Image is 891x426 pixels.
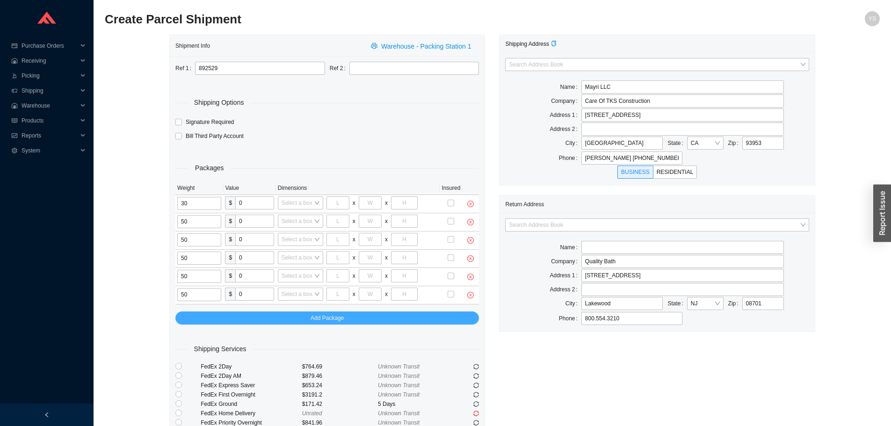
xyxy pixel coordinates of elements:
span: NJ [691,297,720,310]
div: FedEx First Overnight [201,390,302,399]
input: W [359,251,382,264]
span: $ [225,233,235,246]
span: printer [371,43,379,50]
span: Unknown Transit [378,419,420,426]
span: sync [473,411,479,416]
span: Signature Required [182,117,238,127]
span: Warehouse [22,98,78,113]
div: FedEx 2Day [201,362,302,371]
button: close-circle [464,234,477,247]
span: Shipping Services [188,344,253,354]
label: Phone [559,152,581,165]
div: $3191.2 [302,390,378,399]
div: $764.69 [302,362,378,371]
label: Company [551,94,581,108]
input: L [326,233,349,246]
span: close-circle [464,219,477,225]
div: x [385,235,388,244]
label: Address 1 [550,108,581,122]
span: CA [691,137,720,149]
input: W [359,233,382,246]
div: FedEx Express Saver [201,381,302,390]
input: W [359,269,382,282]
input: W [359,215,382,228]
label: Address 1 [550,269,581,282]
span: $ [225,269,235,282]
span: sync [473,401,479,407]
div: Return Address [505,195,809,213]
input: L [326,288,349,301]
button: printerWarehouse - Packing Station 1 [365,39,479,52]
span: Unknown Transit [378,382,420,389]
div: x [353,271,355,281]
span: $ [225,288,235,301]
input: L [326,251,349,264]
span: Unknown Transit [378,391,420,398]
div: Copy [551,39,557,49]
span: close-circle [464,255,477,262]
span: Receiving [22,53,78,68]
button: close-circle [464,289,477,302]
div: x [385,253,388,262]
div: $171.42 [302,399,378,409]
span: Unknown Transit [378,373,420,379]
span: Packages [188,163,230,173]
input: L [326,215,349,228]
span: credit-card [11,43,18,49]
span: $ [225,215,235,228]
span: read [11,118,18,123]
span: Warehouse - Packing Station 1 [381,41,471,52]
input: W [359,288,382,301]
label: Company [551,255,581,268]
button: close-circle [464,197,477,210]
div: x [353,217,355,226]
label: Address 2 [550,283,581,296]
div: x [353,253,355,262]
span: $ [225,196,235,209]
label: State [667,297,687,310]
span: close-circle [464,274,477,280]
label: City [565,137,581,150]
label: Name [560,80,581,94]
th: Insured [440,181,462,195]
span: sync [473,383,479,388]
div: Shipment Info [175,37,365,54]
span: Shipping Options [188,97,251,108]
button: close-circle [464,270,477,283]
span: sync [473,373,479,379]
input: H [391,215,418,228]
span: Add Package [311,313,344,323]
span: Products [22,113,78,128]
span: setting [11,148,18,153]
span: left [44,412,50,418]
input: H [391,288,418,301]
span: sync [473,364,479,369]
th: Value [223,181,275,195]
th: Dimensions [276,181,440,195]
input: W [359,196,382,209]
label: Zip [728,137,742,150]
span: Picking [22,68,78,83]
span: sync [473,420,479,426]
div: 5 Days [378,399,454,409]
label: State [667,137,687,150]
div: x [385,217,388,226]
span: fund [11,133,18,138]
div: x [353,235,355,244]
span: close-circle [464,201,477,207]
span: System [22,143,78,158]
span: Shipping [22,83,78,98]
span: close-circle [464,292,477,298]
label: Name [560,241,581,254]
label: Phone [559,312,581,325]
button: close-circle [464,216,477,229]
span: $ [225,251,235,264]
label: Ref 1 [175,62,195,75]
input: L [326,196,349,209]
label: Ref 2 [330,62,349,75]
div: FedEx 2Day AM [201,371,302,381]
input: H [391,233,418,246]
button: Add Package [175,311,479,325]
input: H [391,269,418,282]
div: x [385,271,388,281]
